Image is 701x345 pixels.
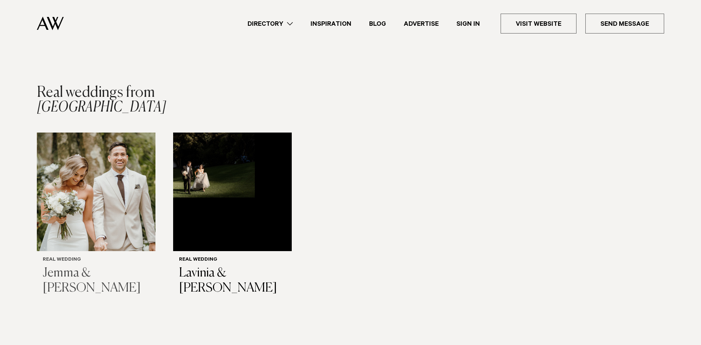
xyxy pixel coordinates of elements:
a: Directory [239,19,302,29]
h6: Real Wedding [43,257,150,263]
img: Auckland Weddings Logo [37,17,64,30]
h2: [GEOGRAPHIC_DATA] [37,85,167,115]
a: Send Message [585,14,664,34]
h6: Real Wedding [179,257,286,263]
a: Blog [360,19,395,29]
a: Sign In [448,19,489,29]
swiper-slide: 2 / 2 [173,133,292,302]
img: Real Wedding | Jemma & Alvaro [37,133,155,251]
a: Inspiration [302,19,360,29]
span: Real weddings from [37,85,155,100]
a: Visit Website [501,14,576,34]
img: Real Wedding | Lavinia & Logan [173,133,292,251]
swiper-slide: 1 / 2 [37,133,155,302]
h3: Lavinia & [PERSON_NAME] [179,266,286,296]
a: Real Wedding | Lavinia & Logan Real Wedding Lavinia & [PERSON_NAME] [173,133,292,302]
a: Real Wedding | Jemma & Alvaro Real Wedding Jemma & [PERSON_NAME] [37,133,155,302]
a: Advertise [395,19,448,29]
h3: Jemma & [PERSON_NAME] [43,266,150,296]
